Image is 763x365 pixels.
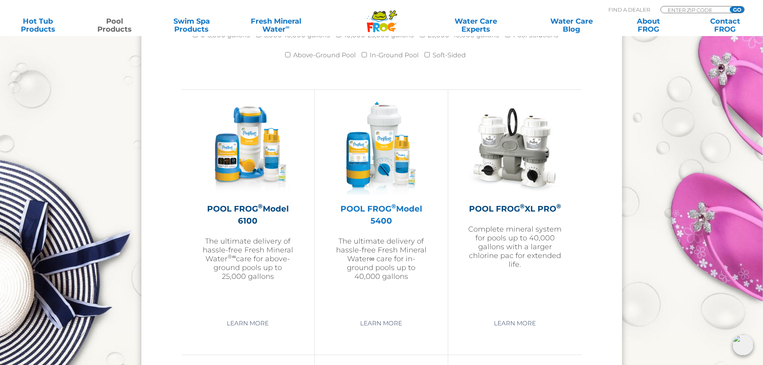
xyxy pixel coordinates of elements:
[468,225,562,269] p: Complete mineral system for pools up to 40,000 gallons with a larger chlorine pac for extended life.
[335,237,428,281] p: The ultimate delivery of hassle-free Fresh Mineral Water∞ care for in-ground pools up to 40,000 g...
[733,335,753,355] img: openIcon
[391,202,396,210] sup: ®
[8,17,68,33] a: Hot TubProducts
[556,202,561,210] sup: ®
[485,316,545,331] a: Learn More
[238,17,313,33] a: Fresh MineralWater∞
[608,6,650,13] p: Find A Dealer
[520,202,525,210] sup: ®
[217,316,278,331] a: Learn More
[293,47,356,63] label: Above-Ground Pool
[286,24,290,30] sup: ∞
[695,17,755,33] a: ContactFROG
[469,102,562,195] img: XL-PRO-v2-300x300.jpg
[370,47,419,63] label: In-Ground Pool
[201,237,294,281] p: The ultimate delivery of hassle-free Fresh Mineral Water care for above-ground pools up to 25,000...
[227,253,236,260] sup: ®∞
[468,102,562,310] a: POOL FROG®XL PRO®Complete mineral system for pools up to 40,000 gallons with a larger chlorine pa...
[618,17,678,33] a: AboutFROG
[201,102,294,195] img: pool-frog-6100-featured-img-v3-300x300.png
[335,102,428,310] a: POOL FROG®Model 5400The ultimate delivery of hassle-free Fresh Mineral Water∞ care for in-ground ...
[427,17,524,33] a: Water CareExperts
[542,17,601,33] a: Water CareBlog
[85,17,145,33] a: PoolProducts
[667,6,721,13] input: Zip Code Form
[201,203,294,227] h2: POOL FROG Model 6100
[201,102,294,310] a: POOL FROG®Model 6100The ultimate delivery of hassle-free Fresh Mineral Water®∞care for above-grou...
[258,202,263,210] sup: ®
[351,316,411,331] a: Learn More
[335,102,428,195] img: pool-frog-5400-featured-img-v2-300x300.png
[335,203,428,227] h2: POOL FROG Model 5400
[162,17,221,33] a: Swim SpaProducts
[433,47,466,63] label: Soft-Sided
[730,6,744,13] input: GO
[468,203,562,215] h2: POOL FROG XL PRO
